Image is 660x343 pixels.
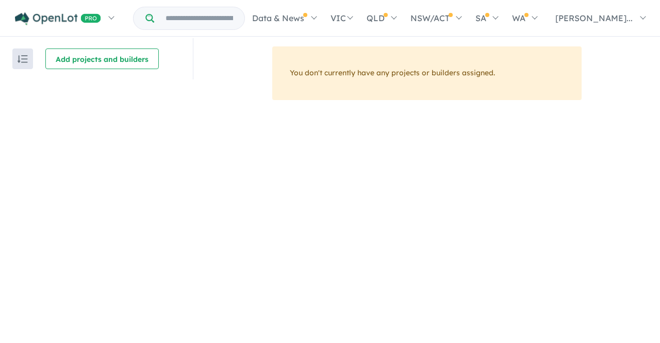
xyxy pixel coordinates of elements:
span: [PERSON_NAME]... [555,13,633,23]
img: Openlot PRO Logo White [15,12,101,25]
img: sort.svg [18,55,28,63]
div: You don't currently have any projects or builders assigned. [272,46,582,100]
input: Try estate name, suburb, builder or developer [156,7,242,29]
button: Add projects and builders [45,48,159,69]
